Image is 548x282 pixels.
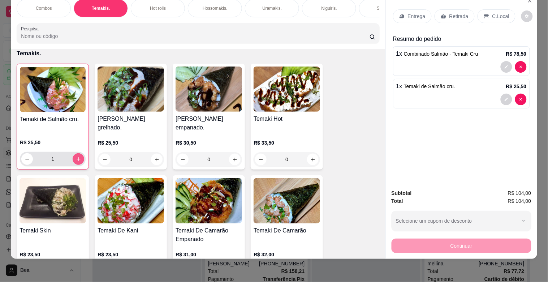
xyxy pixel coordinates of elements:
[404,51,478,57] span: Combinado Salmão - Temaki Cru
[393,35,530,43] p: Resumo do pedido
[20,67,86,112] img: product-image
[92,5,110,11] p: Temakis.
[392,198,403,204] strong: Total
[508,189,531,197] span: R$ 104,00
[203,5,228,11] p: Hossomakis.
[492,13,509,20] p: C.Local
[396,50,478,58] p: 1 x
[176,226,242,244] h4: Temaki De Camarão Empanado
[377,5,396,11] p: Sashimis.
[98,67,164,112] img: product-image
[36,5,52,11] p: Combos
[255,154,267,165] button: decrease-product-quantity
[20,226,86,235] h4: Temaki Skin
[254,226,320,235] h4: Temaki De Camarão
[515,61,527,73] button: decrease-product-quantity
[262,5,282,11] p: Uramakis.
[515,94,527,105] button: decrease-product-quantity
[99,154,111,165] button: decrease-product-quantity
[98,226,164,235] h4: Temaki De Kani
[396,82,456,91] p: 1 x
[254,178,320,223] img: product-image
[98,115,164,132] h4: [PERSON_NAME] grelhado.
[392,211,531,231] button: Selecione um cupom de desconto
[20,115,86,124] h4: Temaki de Salmão cru.
[177,154,189,165] button: decrease-product-quantity
[508,197,531,205] span: R$ 104,00
[229,154,241,165] button: increase-product-quantity
[307,154,319,165] button: increase-product-quantity
[521,10,533,22] button: decrease-product-quantity
[449,13,469,20] p: Retirada
[20,251,86,258] p: R$ 23,50
[151,154,163,165] button: increase-product-quantity
[408,13,426,20] p: Entrega
[21,26,41,32] label: Pesquisa
[501,94,512,105] button: decrease-product-quantity
[254,251,320,258] p: R$ 32,00
[73,153,84,165] button: increase-product-quantity
[21,153,33,165] button: decrease-product-quantity
[176,67,242,112] img: product-image
[254,115,320,123] h4: Temaki Hot
[98,139,164,146] p: R$ 25,50
[501,61,512,73] button: decrease-product-quantity
[176,139,242,146] p: R$ 30,50
[20,178,86,223] img: product-image
[404,84,455,89] span: Temaki de Salmão cru.
[17,49,379,58] p: Temakis.
[254,139,320,146] p: R$ 33,50
[98,251,164,258] p: R$ 23,50
[322,5,337,11] p: Niguiris.
[98,178,164,223] img: product-image
[392,190,412,196] strong: Subtotal
[176,178,242,223] img: product-image
[176,251,242,258] p: R$ 31,00
[21,33,370,40] input: Pesquisa
[254,67,320,112] img: product-image
[506,83,527,90] p: R$ 25,50
[176,115,242,132] h4: [PERSON_NAME] empanado.
[20,139,86,146] p: R$ 25,50
[506,50,527,57] p: R$ 78,50
[150,5,166,11] p: Hot rolls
